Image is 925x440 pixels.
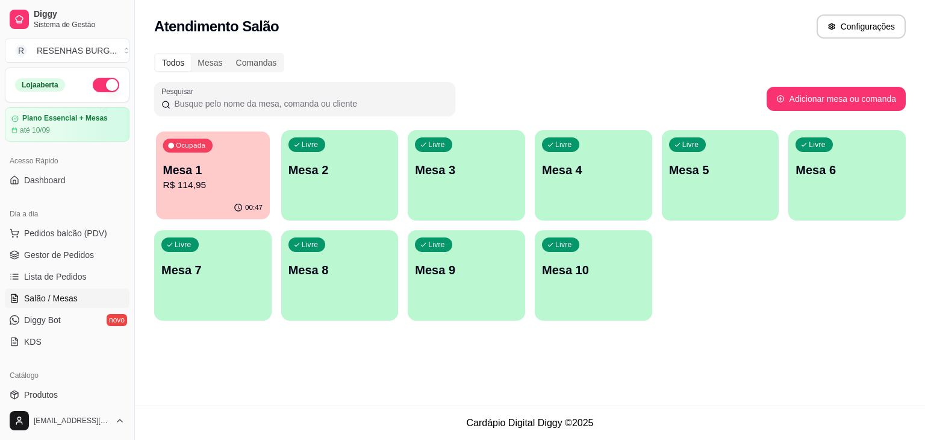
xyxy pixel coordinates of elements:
div: Dia a dia [5,204,129,224]
p: Livre [555,140,572,149]
button: LivreMesa 2 [281,130,399,221]
a: Salão / Mesas [5,289,129,308]
p: Livre [302,240,319,250]
span: Gestor de Pedidos [24,249,94,261]
div: Todos [155,54,191,71]
button: Configurações [817,14,906,39]
p: Mesa 5 [669,162,772,178]
h2: Atendimento Salão [154,17,279,36]
span: Sistema de Gestão [34,20,125,30]
span: Diggy Bot [24,314,61,326]
p: Mesa 1 [163,162,263,178]
p: Livre [555,240,572,250]
a: Plano Essencial + Mesasaté 10/09 [5,107,129,142]
button: LivreMesa 4 [535,130,652,221]
span: [EMAIL_ADDRESS][DOMAIN_NAME] [34,416,110,426]
a: DiggySistema de Gestão [5,5,129,34]
p: Livre [428,240,445,250]
div: Comandas [229,54,284,71]
button: Alterar Status [93,78,119,92]
button: LivreMesa 7 [154,230,272,321]
p: Ocupada [176,141,205,151]
p: Mesa 9 [415,262,518,278]
span: Salão / Mesas [24,292,78,304]
p: Livre [175,240,192,250]
article: Plano Essencial + Mesas [22,114,108,123]
p: Livre [682,140,699,149]
button: OcupadaMesa 1R$ 114,9500:47 [156,131,270,219]
div: Loja aberta [15,78,65,92]
p: R$ 114,95 [163,178,263,192]
p: Mesa 3 [415,162,518,178]
button: Adicionar mesa ou comanda [767,87,906,111]
span: Produtos [24,389,58,401]
button: LivreMesa 9 [408,230,525,321]
span: Pedidos balcão (PDV) [24,227,107,239]
button: LivreMesa 8 [281,230,399,321]
button: LivreMesa 10 [535,230,652,321]
div: Catálogo [5,366,129,385]
a: Diggy Botnovo [5,310,129,330]
button: [EMAIL_ADDRESS][DOMAIN_NAME] [5,406,129,435]
a: KDS [5,332,129,351]
article: até 10/09 [20,125,50,135]
span: KDS [24,336,42,348]
div: RESENHAS BURG ... [37,45,117,57]
p: Mesa 8 [288,262,391,278]
p: 00:47 [245,203,263,213]
input: Pesquisar [170,98,448,110]
p: Mesa 7 [161,262,264,278]
div: Mesas [191,54,229,71]
a: Lista de Pedidos [5,267,129,286]
p: Livre [428,140,445,149]
a: Gestor de Pedidos [5,245,129,265]
p: Livre [302,140,319,149]
p: Mesa 2 [288,162,391,178]
a: Dashboard [5,171,129,190]
button: Pedidos balcão (PDV) [5,224,129,243]
p: Mesa 6 [796,162,899,178]
span: Dashboard [24,174,66,186]
span: Diggy [34,9,125,20]
label: Pesquisar [161,86,198,96]
p: Mesa 10 [542,262,645,278]
button: LivreMesa 5 [662,130,779,221]
div: Acesso Rápido [5,151,129,171]
a: Produtos [5,385,129,404]
button: LivreMesa 6 [788,130,906,221]
button: Select a team [5,39,129,63]
button: LivreMesa 3 [408,130,525,221]
footer: Cardápio Digital Diggy © 2025 [135,406,925,440]
span: Lista de Pedidos [24,271,87,283]
span: R [15,45,27,57]
p: Mesa 4 [542,162,645,178]
p: Livre [809,140,826,149]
